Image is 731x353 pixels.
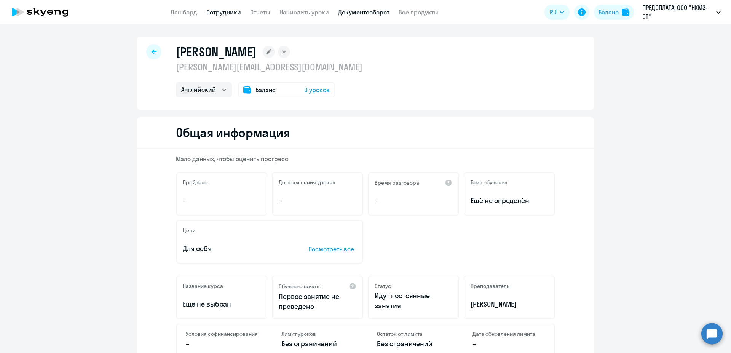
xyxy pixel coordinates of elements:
a: Дашборд [171,8,197,16]
h5: До повышения уровня [279,179,335,186]
p: Первое занятие не проведено [279,292,356,311]
h4: Условия софинансирования [186,331,259,337]
h5: Пройдено [183,179,207,186]
h5: Преподаватель [471,283,509,289]
p: [PERSON_NAME][EMAIL_ADDRESS][DOMAIN_NAME] [176,61,362,73]
a: Сотрудники [206,8,241,16]
p: – [279,196,356,206]
p: Без ограничений [377,339,450,349]
a: Отчеты [250,8,270,16]
h5: Название курса [183,283,223,289]
p: Без ограничений [281,339,354,349]
h5: Обучение начато [279,283,321,290]
p: [PERSON_NAME] [471,299,548,309]
p: ПРЕДОПЛАТА, ООО "НКМЗ-СТ" [642,3,713,21]
button: Балансbalance [594,5,634,20]
h5: Статус [375,283,391,289]
a: Все продукты [399,8,438,16]
h4: Дата обновления лимита [472,331,545,337]
p: Для себя [183,244,285,254]
img: balance [622,8,629,16]
span: RU [550,8,557,17]
span: Баланс [255,85,276,94]
h5: Время разговора [375,179,419,186]
div: Баланс [599,8,619,17]
h2: Общая информация [176,125,290,140]
span: Ещё не определён [471,196,548,206]
button: ПРЕДОПЛАТА, ООО "НКМЗ-СТ" [638,3,725,21]
p: – [375,196,452,206]
span: 0 уроков [304,85,330,94]
button: RU [544,5,570,20]
h4: Лимит уроков [281,331,354,337]
p: Идут постоянные занятия [375,291,452,311]
a: Документооборот [338,8,389,16]
p: Ещё не выбран [183,299,260,309]
a: Начислить уроки [279,8,329,16]
h1: [PERSON_NAME] [176,44,257,59]
p: – [183,196,260,206]
p: – [472,339,545,349]
p: Посмотреть все [308,244,356,254]
p: Мало данных, чтобы оценить прогресс [176,155,555,163]
h4: Остаток от лимита [377,331,450,337]
h5: Цели [183,227,195,234]
p: – [186,339,259,349]
h5: Темп обучения [471,179,508,186]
